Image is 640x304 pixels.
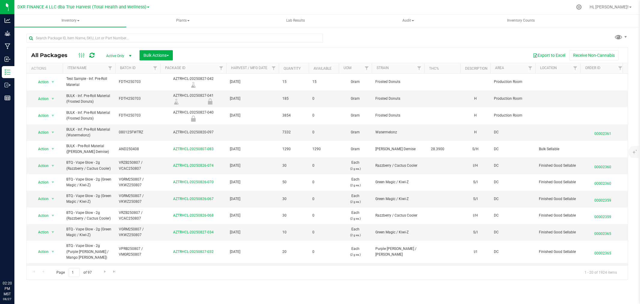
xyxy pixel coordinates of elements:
[312,249,335,255] span: 0
[69,268,80,277] input: 1
[312,163,335,169] span: 0
[66,160,112,171] span: BTQ - Vape Glow - 2g (Razzberry / Cactus Cooler)
[216,63,226,73] a: Filter
[282,96,305,102] span: 185
[494,230,532,235] span: DC
[465,14,577,27] a: Inventory Counts
[375,79,421,85] span: Frosted Donuts
[375,96,421,102] span: Frosted Donuts
[314,66,332,71] a: Available
[312,79,335,85] span: 15
[344,66,351,70] a: UOM
[101,268,109,276] a: Go to the next page
[33,162,49,170] span: Action
[464,179,487,186] div: S/I
[119,193,157,205] span: VGRM250807 / VKWZ250807
[375,179,421,185] span: Green Magic / Kiwi-Z
[49,145,57,153] span: select
[375,230,421,235] span: Green Magic / Kiwi-Z
[282,196,305,202] span: 30
[342,193,368,205] span: Each
[375,213,421,218] span: Razzberry / Cactus Cooler
[584,211,622,220] span: 00002359
[33,211,49,220] span: Action
[143,53,169,58] span: Bulk Actions
[173,213,214,217] a: AZTRHCL-20250826-068
[464,196,487,202] div: S/I
[230,196,275,202] span: [DATE]
[342,232,368,238] p: (2 g ea.)
[464,162,487,169] div: I/H
[66,143,112,155] span: BULK - Pre-Roll Material ([PERSON_NAME] Demise)
[428,145,447,154] span: 28.3900
[464,95,487,102] div: H
[584,161,622,170] span: 00002360
[5,17,11,23] inline-svg: Analytics
[33,228,49,236] span: Action
[5,56,11,62] inline-svg: Inbound
[590,5,629,9] span: Hi, [PERSON_NAME]!
[575,4,583,10] div: Manage settings
[494,249,532,255] span: DC
[464,129,487,136] div: H
[159,76,227,88] div: AZTRHCL-20250827-042
[282,249,305,255] span: 20
[282,79,305,85] span: 15
[342,129,368,135] span: Gram
[33,128,49,137] span: Action
[375,163,421,169] span: Razzberry / Cactus Cooler
[159,110,227,121] div: AZTRHCL-20250827-040
[230,96,275,102] span: [DATE]
[173,147,214,151] a: AZTRHCL-20250807-083
[66,177,112,188] span: BTQ - Vape Glow - 2g (Green Magic / Kiwi-Z)
[119,79,157,85] span: FDTH250703
[375,146,421,152] span: [PERSON_NAME] Demise
[282,230,305,235] span: 10
[6,256,24,274] iframe: Resource center
[312,113,335,118] span: 0
[312,129,335,135] span: 0
[230,249,275,255] span: [DATE]
[584,128,622,137] span: 00002361
[5,82,11,88] inline-svg: Outbound
[120,66,136,70] a: Batch ID
[230,163,275,169] span: [DATE]
[127,15,239,27] span: Plants
[414,63,424,73] a: Filter
[33,195,49,203] span: Action
[282,213,305,218] span: 30
[173,250,214,254] a: AZTRHCL-20250827-032
[342,160,368,171] span: Each
[119,226,157,238] span: VGRM250807 / VKWZ250807
[464,229,487,236] div: S/I
[312,179,335,185] span: 0
[282,113,305,118] span: 3854
[119,160,157,171] span: VRZB250807 / VCAC250807
[429,66,439,71] a: THC%
[342,182,368,188] p: (2 g ea.)
[585,66,600,70] a: Order ID
[31,66,60,71] div: Actions
[342,113,368,118] span: Gram
[5,95,11,101] inline-svg: Reports
[66,110,112,121] span: BULK - Inf. Pre-Roll Material (Frosted Donuts)
[584,195,622,203] span: 00002359
[353,15,464,27] span: Audit
[66,243,112,260] span: BTQ - Vape Glow - 2g (Purple [PERSON_NAME] / Mango [PERSON_NAME])
[464,212,487,219] div: I/H
[282,163,305,169] span: 30
[584,248,622,256] span: 00002365
[377,66,389,70] a: Strain
[495,66,504,70] a: Area
[342,210,368,221] span: Each
[159,116,227,122] div: Out for Testing
[173,230,214,234] a: AZTRHCL-20250827-034
[580,268,622,277] span: 1 - 20 of 1924 items
[193,99,227,105] div: Out for Testing
[375,196,421,202] span: Green Magic / Kiwi-Z
[66,193,112,205] span: BTQ - Vape Glow - 2g (Green Magic / Kiwi-Z)
[282,146,305,152] span: 1290
[312,213,335,218] span: 0
[269,63,279,73] a: Filter
[127,14,239,27] a: Plants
